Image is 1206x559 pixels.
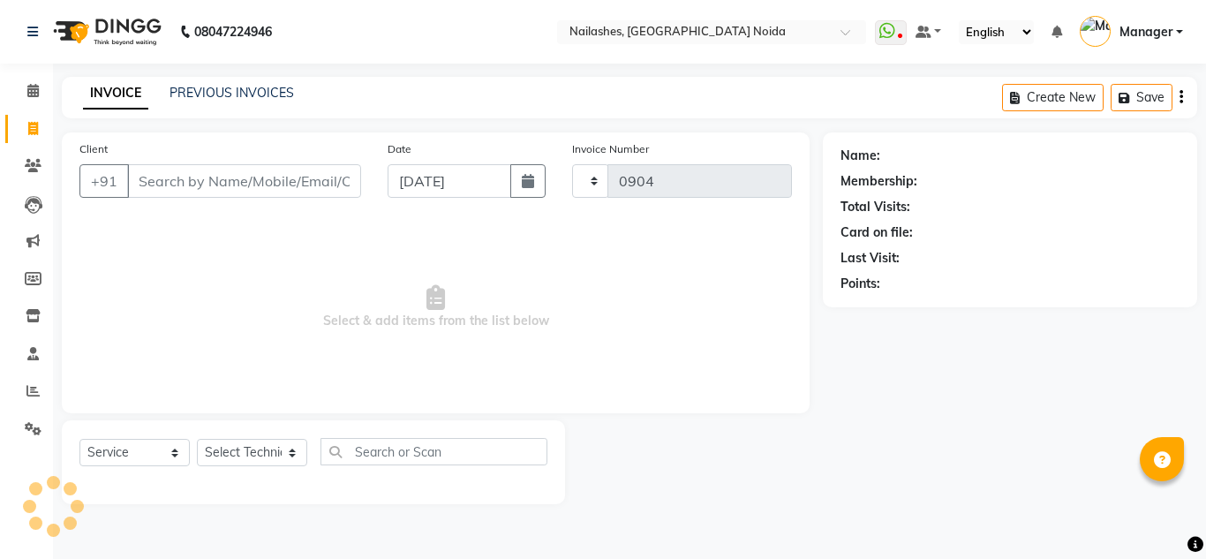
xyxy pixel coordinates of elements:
[572,141,649,157] label: Invoice Number
[1002,84,1104,111] button: Create New
[840,147,880,165] div: Name:
[83,78,148,110] a: INVOICE
[1111,84,1172,111] button: Save
[127,164,361,198] input: Search by Name/Mobile/Email/Code
[79,219,792,396] span: Select & add items from the list below
[1119,23,1172,42] span: Manager
[840,223,913,242] div: Card on file:
[840,198,910,216] div: Total Visits:
[840,172,917,191] div: Membership:
[320,438,547,465] input: Search or Scan
[1080,16,1111,47] img: Manager
[79,141,108,157] label: Client
[170,85,294,101] a: PREVIOUS INVOICES
[79,164,129,198] button: +91
[45,7,166,57] img: logo
[388,141,411,157] label: Date
[194,7,272,57] b: 08047224946
[840,249,900,268] div: Last Visit:
[840,275,880,293] div: Points:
